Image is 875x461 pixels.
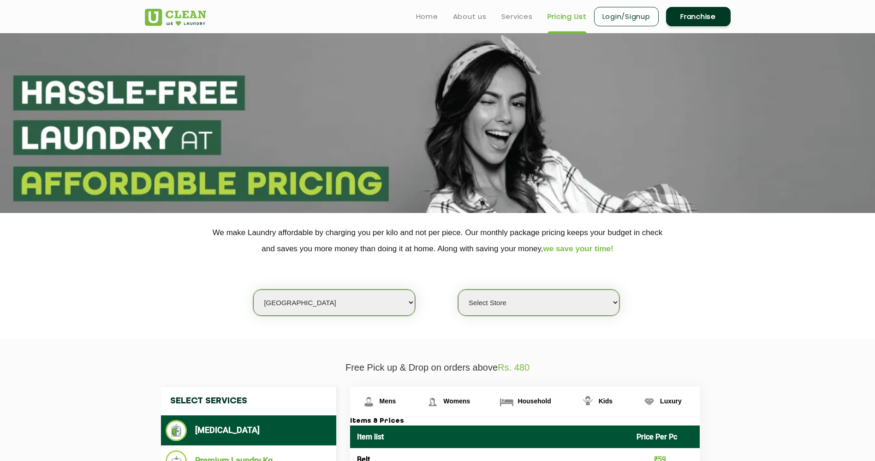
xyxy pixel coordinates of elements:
img: Luxury [641,394,657,410]
img: Kids [580,394,596,410]
h3: Items & Prices [350,417,700,426]
img: UClean Laundry and Dry Cleaning [145,9,206,26]
span: Household [518,397,551,405]
img: Womens [424,394,440,410]
img: Mens [361,394,377,410]
a: Services [501,11,533,22]
span: Womens [443,397,470,405]
li: [MEDICAL_DATA] [166,420,332,441]
a: About us [453,11,487,22]
a: Pricing List [548,11,587,22]
span: we save your time! [543,244,613,253]
p: Free Pick up & Drop on orders above [145,362,731,373]
span: Kids [599,397,613,405]
a: Home [416,11,438,22]
th: Item list [350,426,630,448]
img: Household [499,394,515,410]
h4: Select Services [161,387,336,415]
span: Luxury [660,397,682,405]
span: Mens [380,397,396,405]
a: Login/Signup [594,7,659,26]
span: Rs. 480 [498,362,530,372]
a: Franchise [666,7,731,26]
th: Price Per Pc [630,426,700,448]
img: Dry Cleaning [166,420,187,441]
p: We make Laundry affordable by charging you per kilo and not per piece. Our monthly package pricin... [145,225,731,257]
